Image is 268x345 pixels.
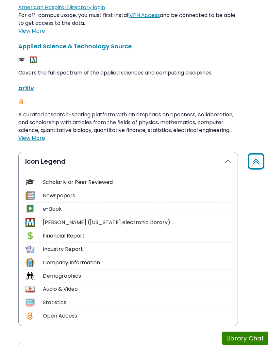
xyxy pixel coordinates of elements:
div: Newspapers [43,192,231,200]
img: Icon Demographics [25,272,34,281]
a: arXiv [18,84,34,92]
img: Icon MeL (Michigan electronic Library) [25,218,34,227]
div: Scholarly or Peer Reviewed [43,179,231,187]
div: e-Book [43,205,231,213]
img: Icon Statistics [25,299,34,307]
a: Back to Top [245,156,266,167]
a: VPN Access [129,12,160,19]
img: Icon Industry Report [25,245,34,254]
img: Icon e-Book [25,205,34,214]
p: For off-campus usage, you must first install and be connected to be able to get access to the data. [18,4,238,27]
a: American Hospital Directory login [18,4,105,11]
img: Scholarly or Peer Reviewed [18,57,25,63]
img: Icon Financial Report [25,232,34,240]
img: Icon Company Information [25,258,34,267]
p: A curated research-sharing platform with an emphasis on openness, collaboration, and scholarship ... [18,111,238,135]
div: Financial Report [43,232,231,240]
img: Icon Audio & Video [25,285,34,294]
div: Company Information [43,259,231,267]
a: View More [18,27,45,35]
img: Icon Newspapers [25,191,34,200]
div: Demographics [43,272,231,280]
img: Icon Open Access [26,312,34,321]
div: Industry Report [43,246,231,254]
button: Library Chat [222,332,268,345]
img: MeL (Michigan electronic Library) [30,57,37,63]
div: Audio & Video [43,286,231,293]
div: [PERSON_NAME] ([US_STATE] electronic Library) [43,219,231,227]
div: Statistics [43,299,231,307]
div: Open Access [43,312,231,320]
a: View More [18,135,45,142]
p: Covers the full spectrum of the applied sciences and computing disciplines. [18,69,238,77]
img: Open Access [18,99,24,105]
a: Applied Science & Technology Source [18,42,132,51]
img: Icon Scholarly or Peer Reviewed [25,178,34,187]
button: Icon Legend [19,153,238,171]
